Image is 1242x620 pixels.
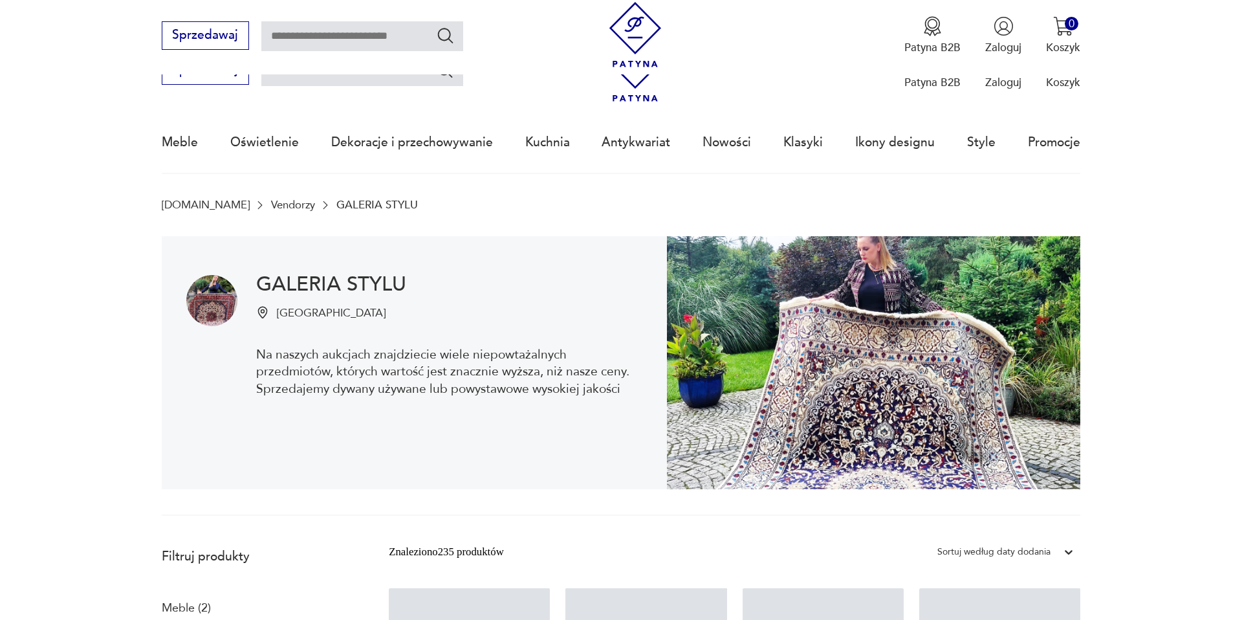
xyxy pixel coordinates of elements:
[256,306,269,319] img: Ikonka pinezki mapy
[967,113,996,172] a: Style
[162,597,211,619] a: Meble (2)
[256,275,642,294] h1: GALERIA STYLU
[994,16,1014,36] img: Ikonka użytkownika
[1028,113,1080,172] a: Promocje
[436,61,455,80] button: Szukaj
[783,113,823,172] a: Klasyki
[389,544,504,560] div: Znaleziono 235 produktów
[855,113,935,172] a: Ikony designu
[162,199,250,211] a: [DOMAIN_NAME]
[331,113,493,172] a: Dekoracje i przechowywanie
[162,548,352,565] p: Filtruj produkty
[525,113,570,172] a: Kuchnia
[277,306,386,321] p: [GEOGRAPHIC_DATA]
[703,113,751,172] a: Nowości
[1046,40,1080,55] p: Koszyk
[336,199,418,211] p: GALERIA STYLU
[904,40,961,55] p: Patyna B2B
[602,113,670,172] a: Antykwariat
[162,31,249,41] a: Sprzedawaj
[937,544,1051,560] div: Sortuj według daty dodania
[1046,16,1080,55] button: 0Koszyk
[904,16,961,55] button: Patyna B2B
[985,75,1021,90] p: Zaloguj
[985,40,1021,55] p: Zaloguj
[1053,16,1073,36] img: Ikona koszyka
[436,26,455,45] button: Szukaj
[1065,17,1078,30] div: 0
[162,21,249,50] button: Sprzedawaj
[162,113,198,172] a: Meble
[667,236,1080,490] img: GALERIA STYLU
[186,275,237,326] img: GALERIA STYLU
[603,2,668,67] img: Patyna - sklep z meblami i dekoracjami vintage
[904,16,961,55] a: Ikona medaluPatyna B2B
[904,75,961,90] p: Patyna B2B
[162,66,249,76] a: Sprzedawaj
[256,346,642,397] p: Na naszych aukcjach znajdziecie wiele niepowtażalnych przedmiotów, których wartość jest znacznie ...
[1046,75,1080,90] p: Koszyk
[985,16,1021,55] button: Zaloguj
[922,16,942,36] img: Ikona medalu
[271,199,315,211] a: Vendorzy
[230,113,299,172] a: Oświetlenie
